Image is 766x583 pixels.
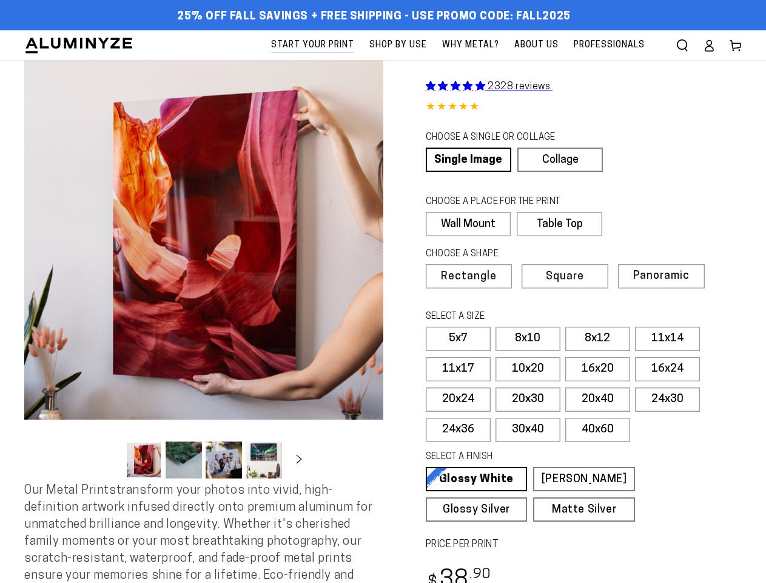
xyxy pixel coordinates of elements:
label: 16x20 [565,357,630,381]
legend: CHOOSE A SINGLE OR COLLAGE [426,131,592,145]
label: 5x7 [426,327,491,351]
label: 11x17 [426,357,491,381]
button: Load image 3 in gallery view [206,442,242,479]
span: Shop By Use [369,38,427,53]
a: About Us [508,30,565,60]
summary: Search our site [669,32,696,59]
label: 8x10 [496,327,560,351]
button: Slide right [286,446,312,473]
legend: CHOOSE A PLACE FOR THE PRINT [426,196,591,209]
a: Professionals [568,30,651,60]
label: 24x30 [635,387,700,412]
label: 30x40 [496,418,560,442]
button: Slide left [95,446,122,473]
label: 8x12 [565,327,630,351]
button: Load image 4 in gallery view [246,442,282,479]
span: Panoramic [633,270,690,282]
span: 25% off FALL Savings + Free Shipping - Use Promo Code: FALL2025 [177,10,571,24]
a: Why Metal? [436,30,505,60]
span: Square [546,271,584,282]
media-gallery: Gallery Viewer [24,60,383,482]
label: 10x20 [496,357,560,381]
a: Glossy Silver [426,497,528,522]
span: Professionals [574,38,645,53]
a: [PERSON_NAME] [533,467,635,491]
span: Rectangle [441,271,497,282]
label: 20x30 [496,387,560,412]
label: 16x24 [635,357,700,381]
a: 2328 reviews. [426,82,553,92]
a: Shop By Use [363,30,433,60]
button: Load image 2 in gallery view [166,442,202,479]
legend: SELECT A FINISH [426,451,611,464]
a: Matte Silver [533,497,635,522]
label: 40x60 [565,418,630,442]
label: Wall Mount [426,212,511,236]
span: About Us [514,38,559,53]
label: 20x40 [565,387,630,412]
label: 20x24 [426,387,491,412]
div: 4.85 out of 5.0 stars [426,99,742,117]
a: Start Your Print [265,30,360,60]
label: 24x36 [426,418,491,442]
label: PRICE PER PRINT [426,538,742,552]
span: 2328 reviews. [488,82,553,92]
legend: SELECT A SIZE [426,310,611,324]
a: Glossy White [426,467,528,491]
span: Start Your Print [271,38,354,53]
a: Single Image [426,148,511,172]
label: 11x14 [635,327,700,351]
a: Collage [517,148,603,172]
legend: CHOOSE A SHAPE [426,248,593,261]
button: Load image 1 in gallery view [126,442,162,479]
sup: .90 [469,568,491,582]
span: Why Metal? [442,38,499,53]
img: Aluminyze [24,36,133,55]
label: Table Top [517,212,602,236]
